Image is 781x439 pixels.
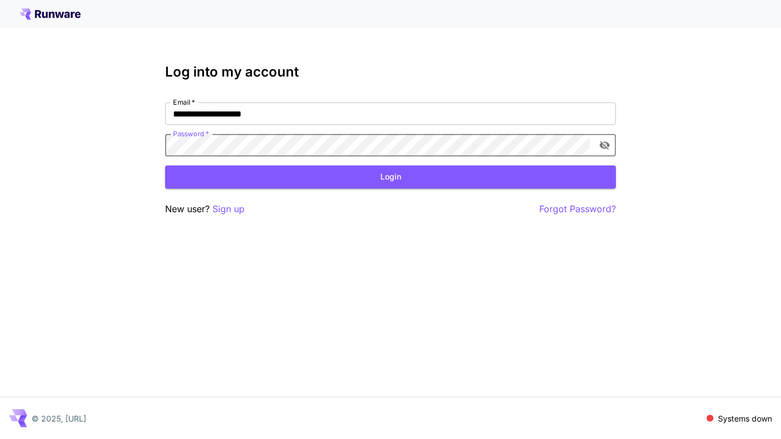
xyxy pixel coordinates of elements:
p: New user? [165,202,245,216]
button: Forgot Password? [539,202,616,216]
label: Email [173,97,195,107]
label: Password [173,129,209,138]
p: © 2025, [URL] [32,413,86,424]
p: Systems down [718,413,772,424]
h3: Log into my account [165,64,616,80]
button: toggle password visibility [594,135,615,155]
button: Login [165,165,616,189]
button: Sign up [212,202,245,216]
